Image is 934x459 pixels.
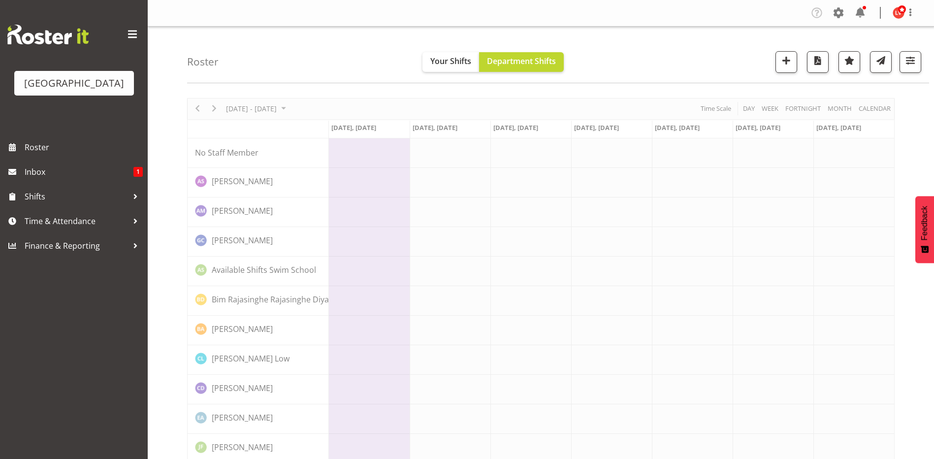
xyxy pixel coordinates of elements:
button: Your Shifts [422,52,479,72]
span: Shifts [25,189,128,204]
button: Download a PDF of the roster according to the set date range. [807,51,829,73]
span: 1 [133,167,143,177]
span: Inbox [25,164,133,179]
span: Finance & Reporting [25,238,128,253]
span: Feedback [920,206,929,240]
span: Roster [25,140,143,155]
img: lara-von-fintel10062.jpg [893,7,904,19]
h4: Roster [187,56,219,67]
button: Send a list of all shifts for the selected filtered period to all rostered employees. [870,51,892,73]
button: Feedback - Show survey [915,196,934,263]
button: Department Shifts [479,52,564,72]
span: Department Shifts [487,56,556,66]
img: Rosterit website logo [7,25,89,44]
button: Highlight an important date within the roster. [838,51,860,73]
button: Add a new shift [775,51,797,73]
div: [GEOGRAPHIC_DATA] [24,76,124,91]
button: Filter Shifts [900,51,921,73]
span: Your Shifts [430,56,471,66]
span: Time & Attendance [25,214,128,229]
